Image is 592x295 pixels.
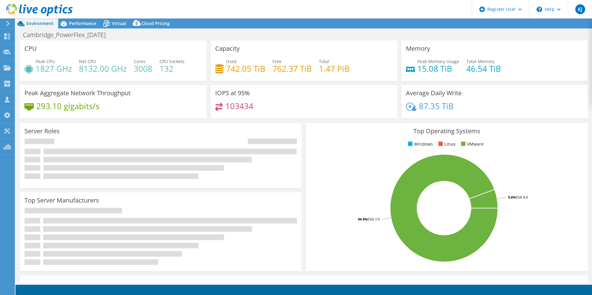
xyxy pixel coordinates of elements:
tspan: ESXi 7.0 [368,217,380,221]
h3: Server Roles [24,128,60,135]
h3: Top Server Manufacturers [24,197,99,204]
span: Cores [134,58,146,64]
span: Environment [26,20,54,26]
span: Total Memory [466,58,495,64]
h3: Capacity [215,45,240,52]
h3: IOPS at 95% [215,90,250,96]
span: Used [226,58,237,64]
h4: 762.37 TiB [272,65,312,72]
tspan: ESXi 8.0 [516,195,528,199]
span: Net CPU [79,58,96,64]
span: Cloud Pricing [141,20,170,26]
h4: 8132.00 GHz [79,65,127,72]
h4: 1827 GHz [36,65,72,72]
h4: 1.47 PiB [319,65,350,72]
h4: 3008 [134,65,152,72]
span: Performance [69,20,96,26]
li: Windows [407,141,433,147]
h3: CPU [24,45,37,52]
span: CPU Sockets [159,58,185,64]
span: Free [272,58,281,64]
h1: Cambridge_PowerFlex_[DATE] [20,32,115,38]
span: Peak CPU [36,58,55,64]
span: Virtual [112,20,126,26]
li: VMware [459,141,484,147]
h3: Average Daily Write [406,90,462,96]
h3: Memory [406,45,430,52]
tspan: 94.4% [358,217,368,221]
h4: 103434 [225,103,253,109]
tspan: 5.6% [508,195,516,199]
h3: Peak Aggregate Network Throughput [24,90,131,96]
h4: 293.10 gigabits/s [36,103,99,109]
span: Total [319,58,329,64]
h4: 15.08 TiB [417,65,459,72]
span: KJ [575,4,585,14]
span: Peak Memory Usage [417,58,459,64]
h4: 46.54 TiB [466,65,501,72]
h4: 742.05 TiB [226,65,265,72]
svg: \n [537,6,542,12]
h3: Top Operating Systems [311,128,583,135]
h4: 132 [159,65,185,72]
li: Linux [437,141,455,147]
h4: 87.35 TiB [419,103,454,109]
